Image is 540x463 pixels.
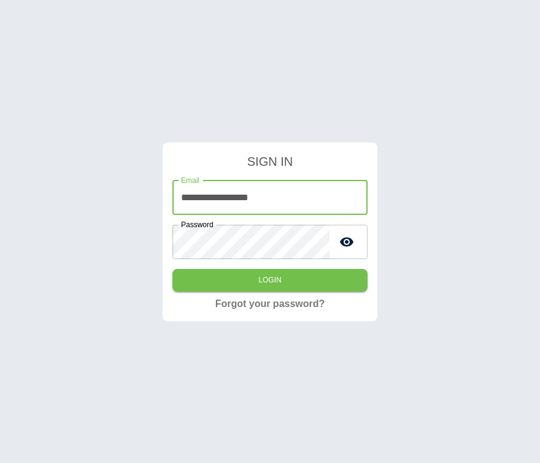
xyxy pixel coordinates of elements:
a: Forgot your password? [215,297,325,311]
h4: SIGN IN [172,152,368,171]
label: Email [181,175,199,185]
label: Password [181,219,214,230]
button: toggle password visibility [334,230,359,254]
button: Login [172,269,368,292]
